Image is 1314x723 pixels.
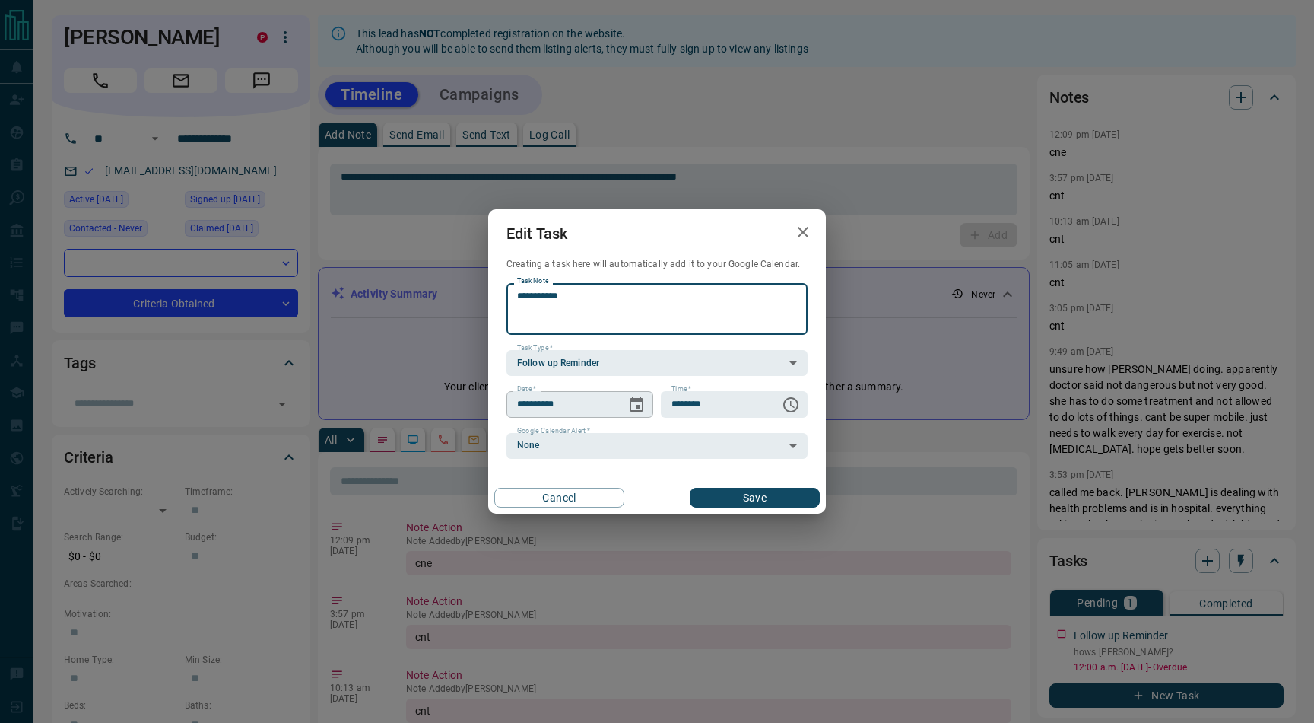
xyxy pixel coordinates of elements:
[506,350,808,376] div: Follow up Reminder
[517,343,553,353] label: Task Type
[517,426,590,436] label: Google Calendar Alert
[517,384,536,394] label: Date
[494,488,624,508] button: Cancel
[621,390,652,420] button: Choose date, selected date is Sep 12, 2025
[690,488,820,508] button: Save
[506,258,808,271] p: Creating a task here will automatically add it to your Google Calendar.
[488,209,586,258] h2: Edit Task
[517,276,548,286] label: Task Note
[776,390,806,420] button: Choose time, selected time is 12:00 AM
[671,384,691,394] label: Time
[506,433,808,459] div: None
